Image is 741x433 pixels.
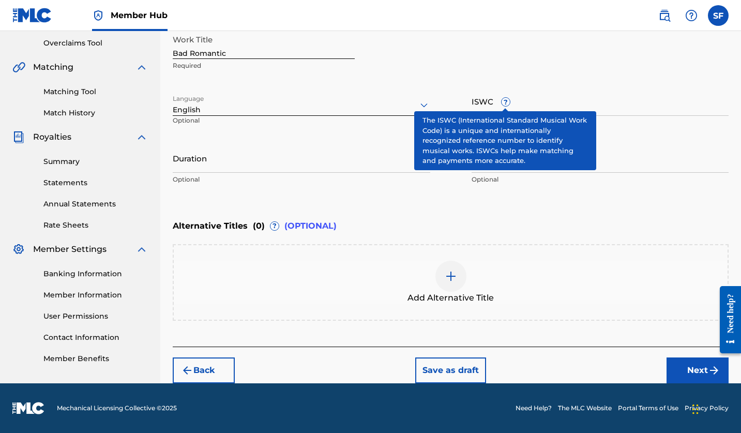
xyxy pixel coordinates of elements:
[33,131,71,143] span: Royalties
[12,131,25,143] img: Royalties
[708,364,720,377] img: f7272a7cc735f4ea7f67.svg
[135,61,148,73] img: expand
[685,404,729,413] a: Privacy Policy
[415,357,486,383] button: Save as draft
[43,268,148,279] a: Banking Information
[43,311,148,322] a: User Permissions
[92,9,104,22] img: Top Rightsholder
[57,404,177,413] span: Mechanical Licensing Collective © 2025
[43,38,148,49] a: Overclaims Tool
[173,220,248,232] span: Alternative Titles
[43,353,148,364] a: Member Benefits
[12,402,44,414] img: logo
[12,243,25,256] img: Member Settings
[472,175,729,184] p: Optional
[173,116,257,133] p: Optional
[43,108,148,118] a: Match History
[667,357,729,383] button: Next
[43,177,148,188] a: Statements
[685,9,698,22] img: help
[618,404,678,413] a: Portal Terms of Use
[472,118,729,127] p: Optional
[516,404,552,413] a: Need Help?
[692,394,699,425] div: Drag
[173,357,235,383] button: Back
[111,9,168,21] span: Member Hub
[43,290,148,301] a: Member Information
[135,131,148,143] img: expand
[12,61,25,73] img: Matching
[445,270,457,282] img: add
[681,5,702,26] div: Help
[654,5,675,26] a: Public Search
[12,8,52,23] img: MLC Logo
[558,404,612,413] a: The MLC Website
[284,220,337,232] span: (OPTIONAL)
[712,275,741,364] iframe: Resource Center
[502,98,510,106] span: ?
[43,220,148,231] a: Rate Sheets
[33,243,107,256] span: Member Settings
[407,292,494,304] span: Add Alternative Title
[573,155,582,163] span: ?
[173,61,355,70] p: Required
[658,9,671,22] img: search
[253,220,265,232] span: ( 0 )
[33,61,73,73] span: Matching
[135,243,148,256] img: expand
[270,222,279,230] span: ?
[43,199,148,210] a: Annual Statements
[181,364,193,377] img: 7ee5dd4eb1f8a8e3ef2f.svg
[43,332,148,343] a: Contact Information
[708,5,729,26] div: User Menu
[173,175,430,184] p: Optional
[43,86,148,97] a: Matching Tool
[43,156,148,167] a: Summary
[689,383,741,433] iframe: Chat Widget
